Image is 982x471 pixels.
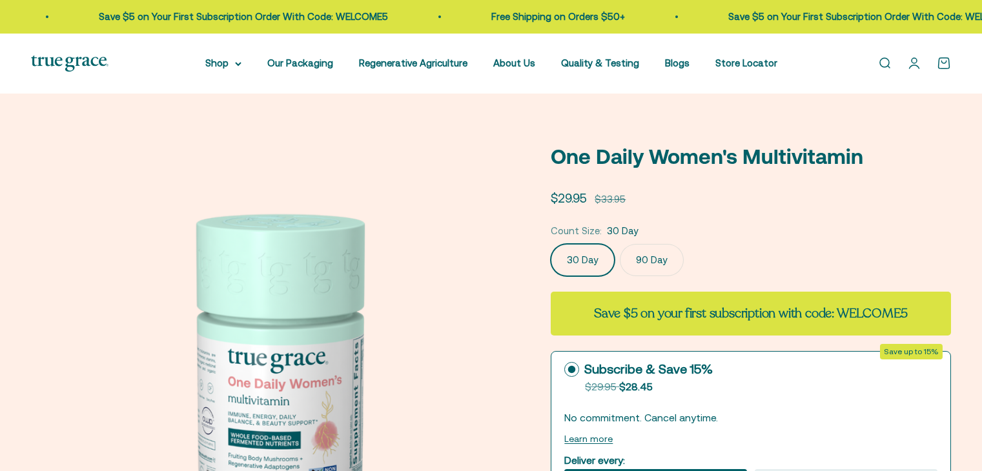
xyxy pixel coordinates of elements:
[607,223,639,239] span: 30 Day
[665,57,690,68] a: Blogs
[359,57,467,68] a: Regenerative Agriculture
[715,57,777,68] a: Store Locator
[595,192,626,207] compare-at-price: $33.95
[455,11,588,22] a: Free Shipping on Orders $50+
[691,9,981,25] p: Save $5 on Your First Subscription Order With Code: WELCOME5
[551,223,602,239] legend: Count Size:
[551,140,951,173] p: One Daily Women's Multivitamin
[205,55,241,71] summary: Shop
[551,188,587,208] sale-price: $29.95
[561,57,639,68] a: Quality & Testing
[493,57,535,68] a: About Us
[267,57,333,68] a: Our Packaging
[594,305,908,322] strong: Save $5 on your first subscription with code: WELCOME5
[62,9,351,25] p: Save $5 on Your First Subscription Order With Code: WELCOME5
